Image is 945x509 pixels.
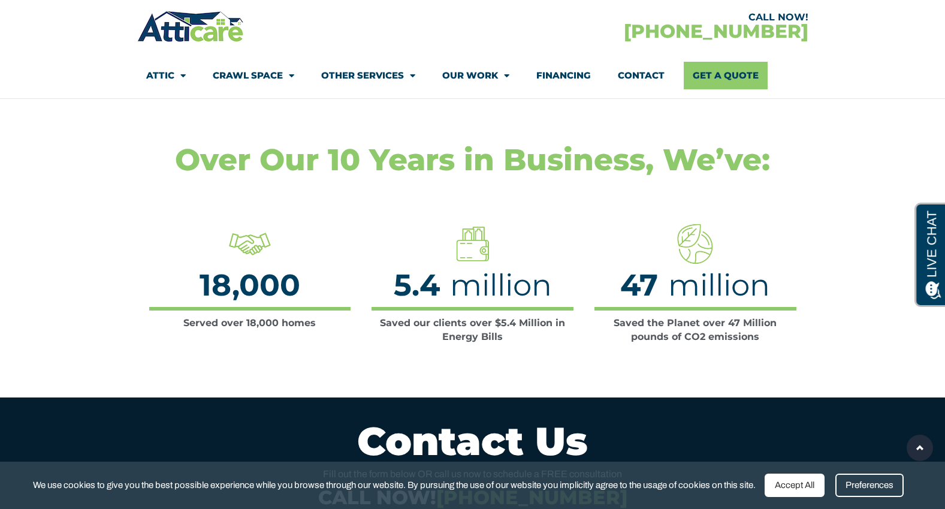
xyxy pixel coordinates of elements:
div: Preferences [835,474,904,497]
span: 47 [620,267,658,303]
h3: Over Our 10 Years in Business, We’ve: [143,145,802,175]
a: Get A Quote [684,62,768,89]
span: Opens a chat window [29,10,96,25]
a: Other Services [321,62,415,89]
nav: Menu [146,62,799,89]
a: Contact [618,62,665,89]
div: Saved our clients over $5.4 Million in Energy Bills [372,317,573,344]
span: 5.4 [394,267,440,303]
h2: Contact Us [143,421,802,460]
div: Accept All [765,474,825,497]
div: CALL NOW! [473,13,808,22]
span: million [450,267,552,303]
div: Saved the Planet over 47 Million pounds of CO2 emissions [594,317,796,344]
a: Crawl Space [213,62,294,89]
a: Financing [536,62,591,89]
a: Attic [146,62,186,89]
a: Our Work [442,62,509,89]
span: 18,000 [200,267,300,303]
span: We use cookies to give you the best possible experience while you browse through our website. By ... [33,478,756,493]
div: Served over 18,000 homes [149,317,351,330]
span: million [668,267,770,303]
